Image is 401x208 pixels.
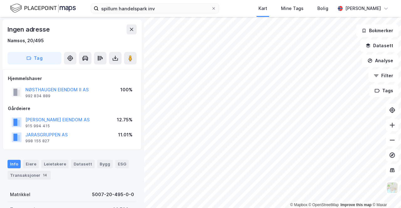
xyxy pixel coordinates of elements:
div: Gårdeiere [8,105,136,112]
iframe: Chat Widget [370,178,401,208]
div: [PERSON_NAME] [345,5,381,12]
div: Hjemmelshaver [8,75,136,82]
a: Improve this map [341,203,372,207]
a: Mapbox [290,203,307,207]
button: Analyse [362,54,398,67]
div: Leietakere [41,160,69,168]
div: Datasett [71,160,95,168]
div: Kontrollprogram for chat [370,178,401,208]
div: 992 834 889 [25,94,50,99]
div: Ingen adresse [8,24,51,34]
div: Bolig [317,5,328,12]
button: Tag [8,52,61,64]
button: Bokmerker [356,24,398,37]
div: Bygg [97,160,113,168]
button: Filter [368,69,398,82]
div: 100% [120,86,133,94]
div: 915 994 415 [25,124,50,129]
div: 11.01% [118,131,133,139]
div: Transaksjoner [8,171,51,180]
div: Namsos, 20/495 [8,37,44,44]
div: 998 155 827 [25,139,49,144]
div: ESG [115,160,129,168]
img: logo.f888ab2527a4732fd821a326f86c7f29.svg [10,3,76,14]
input: Søk på adresse, matrikkel, gårdeiere, leietakere eller personer [99,4,211,13]
div: Kart [258,5,267,12]
div: 12.75% [117,116,133,124]
div: Eiere [23,160,39,168]
div: Info [8,160,21,168]
a: OpenStreetMap [309,203,339,207]
div: 14 [42,172,48,178]
div: Mine Tags [281,5,304,12]
div: 5007-20-495-0-0 [92,191,134,198]
button: Tags [369,84,398,97]
div: Matrikkel [10,191,30,198]
button: Datasett [360,39,398,52]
